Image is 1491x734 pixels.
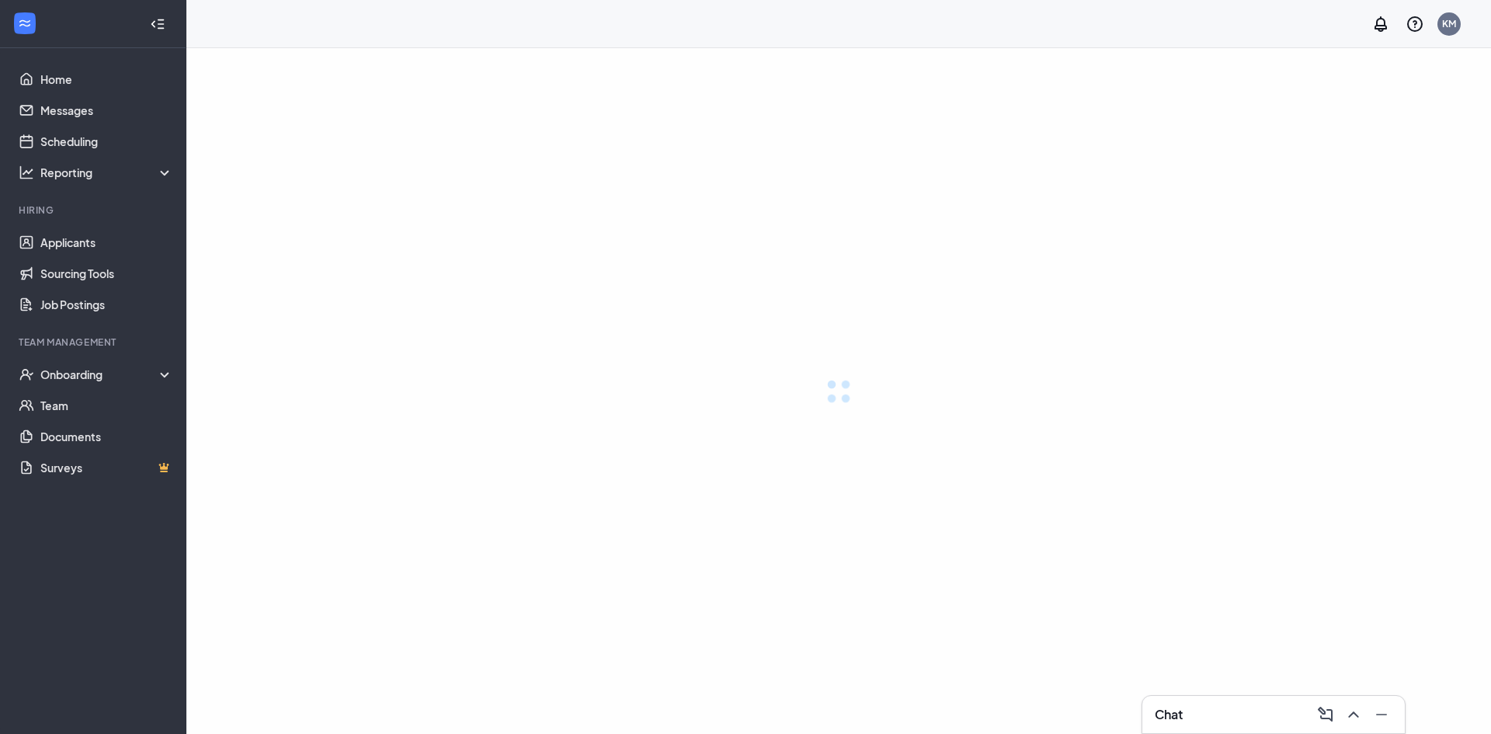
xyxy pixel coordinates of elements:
[19,367,34,382] svg: UserCheck
[17,16,33,31] svg: WorkstreamLogo
[40,258,173,289] a: Sourcing Tools
[40,95,173,126] a: Messages
[40,421,173,452] a: Documents
[1316,705,1335,724] svg: ComposeMessage
[40,452,173,483] a: SurveysCrown
[1368,702,1392,727] button: Minimize
[1344,705,1363,724] svg: ChevronUp
[1371,15,1390,33] svg: Notifications
[1442,17,1456,30] div: KM
[40,64,173,95] a: Home
[19,165,34,180] svg: Analysis
[19,204,170,217] div: Hiring
[40,367,174,382] div: Onboarding
[40,390,173,421] a: Team
[40,289,173,320] a: Job Postings
[1155,706,1183,723] h3: Chat
[150,16,165,32] svg: Collapse
[1312,702,1336,727] button: ComposeMessage
[1372,705,1391,724] svg: Minimize
[1406,15,1424,33] svg: QuestionInfo
[19,336,170,349] div: Team Management
[40,227,173,258] a: Applicants
[1340,702,1364,727] button: ChevronUp
[40,165,174,180] div: Reporting
[40,126,173,157] a: Scheduling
